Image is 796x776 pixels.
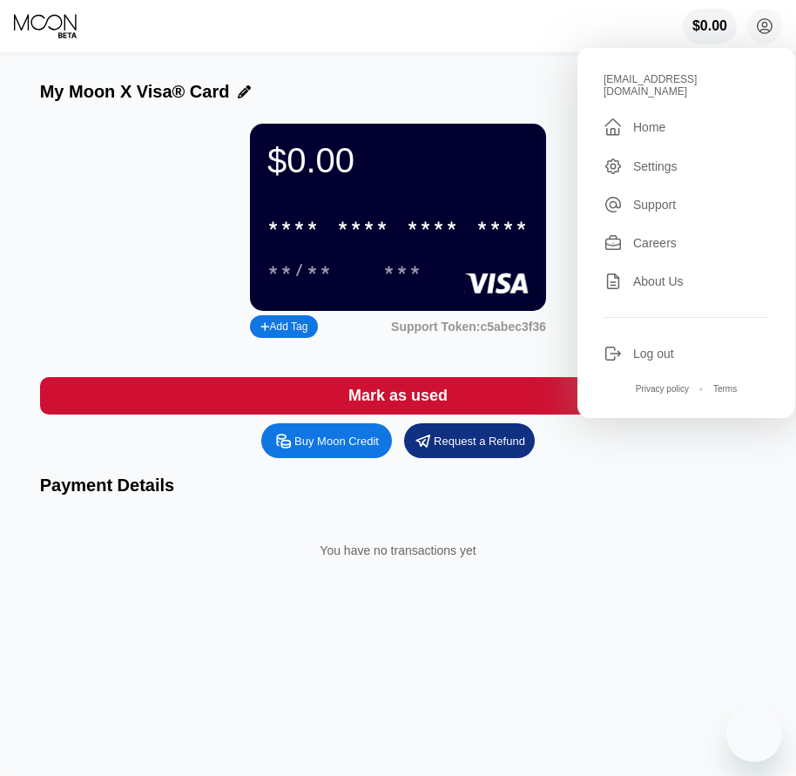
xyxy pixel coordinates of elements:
[713,384,737,394] div: Terms
[260,321,307,333] div: Add Tag
[604,195,769,214] div: Support
[40,82,230,102] div: My Moon X Visa® Card
[40,476,757,496] div: Payment Details
[604,272,769,291] div: About Us
[604,73,769,98] div: [EMAIL_ADDRESS][DOMAIN_NAME]
[391,320,546,334] div: Support Token: c5abec3f36
[633,159,678,173] div: Settings
[633,120,665,134] div: Home
[40,377,757,415] div: Mark as used
[633,198,676,212] div: Support
[604,117,769,138] div: Home
[604,157,769,176] div: Settings
[348,386,448,406] div: Mark as used
[294,434,379,449] div: Buy Moon Credit
[604,344,769,363] div: Log out
[404,423,535,458] div: Request a Refund
[726,706,782,762] iframe: Button to launch messaging window
[604,233,769,253] div: Careers
[692,18,727,34] div: $0.00
[683,9,737,44] div: $0.00
[633,274,684,288] div: About Us
[604,117,623,138] div: 
[267,141,529,180] div: $0.00
[633,236,677,250] div: Careers
[633,347,674,361] div: Log out
[434,434,525,449] div: Request a Refund
[261,423,392,458] div: Buy Moon Credit
[250,315,318,338] div: Add Tag
[636,384,689,394] div: Privacy policy
[54,526,743,575] div: You have no transactions yet
[391,320,546,334] div: Support Token:c5abec3f36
